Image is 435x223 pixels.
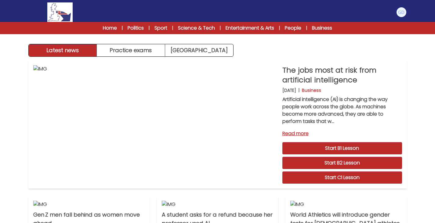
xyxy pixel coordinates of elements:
[282,171,402,184] a: Start C1 Lesson
[299,87,299,93] b: |
[279,25,280,31] span: |
[290,201,402,208] img: IMG
[154,24,167,32] a: Sport
[282,87,296,93] p: [DATE]
[282,65,402,85] p: The jobs most at risk from artificial intelligence
[282,142,402,154] a: Start B1 Lesson
[312,24,332,32] a: Business
[28,2,92,22] a: Logo
[103,24,117,32] a: Home
[33,65,277,184] img: IMG
[172,25,173,31] span: |
[220,25,221,31] span: |
[47,2,72,22] img: Logo
[282,157,402,169] a: Start B2 Lesson
[122,25,123,31] span: |
[165,44,233,56] a: [GEOGRAPHIC_DATA]
[282,130,402,137] a: Read more
[33,201,145,208] img: IMG
[282,96,402,125] p: Artificial intelligence (AI) is changing the way people work across the globe. As machines become...
[285,24,301,32] a: People
[29,44,97,56] button: Latest news
[178,24,215,32] a: Science & Tech
[162,201,273,208] img: IMG
[306,25,307,31] span: |
[226,24,274,32] a: Entertainment & Arts
[397,7,406,17] img: Giovanni Delladio
[302,87,321,93] p: Business
[128,24,144,32] a: Politics
[97,44,165,56] button: Practice exams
